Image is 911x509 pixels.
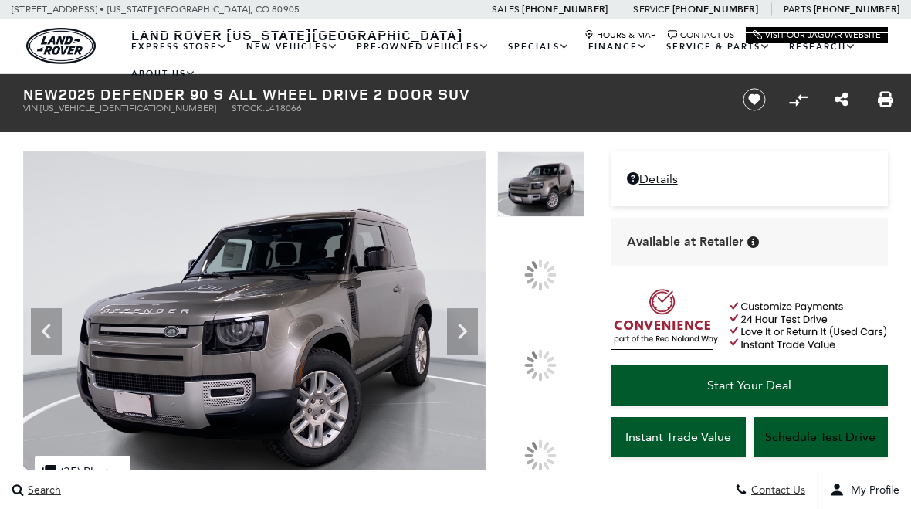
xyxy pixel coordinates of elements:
span: Start Your Deal [707,378,791,392]
a: [STREET_ADDRESS] • [US_STATE][GEOGRAPHIC_DATA], CO 80905 [12,4,300,15]
a: About Us [122,60,205,87]
a: Schedule Test Drive [754,417,888,457]
button: Compare vehicle [787,88,810,111]
a: Instant Trade Value [611,417,746,457]
a: [PHONE_NUMBER] [522,3,608,15]
a: Research [780,33,865,60]
div: (35) Photos [35,456,130,487]
a: Pre-Owned Vehicles [347,33,499,60]
div: Vehicle is in stock and ready for immediate delivery. Due to demand, availability is subject to c... [747,236,759,248]
a: Contact Us [668,30,734,40]
span: Land Rover [US_STATE][GEOGRAPHIC_DATA] [131,25,463,44]
a: [PHONE_NUMBER] [814,3,899,15]
h1: 2025 Defender 90 S All Wheel Drive 2 Door SUV [23,86,717,103]
span: My Profile [845,484,899,497]
a: land-rover [26,28,96,64]
nav: Main Navigation [122,33,888,87]
a: Visit Our Jaguar Website [753,30,881,40]
a: Service & Parts [657,33,780,60]
a: Land Rover [US_STATE][GEOGRAPHIC_DATA] [122,25,472,44]
a: Share this New 2025 Defender 90 S All Wheel Drive 2 Door SUV [835,90,848,109]
span: Search [24,484,61,497]
span: Contact Us [747,484,805,497]
span: Instant Trade Value [625,429,731,444]
a: Specials [499,33,579,60]
button: Save vehicle [737,87,771,112]
span: [US_VEHICLE_IDENTIFICATION_NUMBER] [40,103,216,114]
span: Service [633,4,669,15]
a: Details [627,171,872,186]
a: EXPRESS STORE [122,33,237,60]
a: [PHONE_NUMBER] [672,3,758,15]
span: Sales [492,4,520,15]
strong: New [23,83,59,104]
span: VIN: [23,103,40,114]
a: Start Your Deal [611,365,888,406]
button: user-profile-menu [818,470,911,509]
a: Hours & Map [584,30,656,40]
a: Finance [579,33,657,60]
span: Stock: [232,103,265,114]
span: Schedule Test Drive [765,429,875,444]
img: New 2025 Silicon Silver LAND ROVER S image 1 [497,151,584,217]
img: Land Rover [26,28,96,64]
span: L418066 [265,103,302,114]
img: New 2025 Silicon Silver LAND ROVER S image 1 [23,151,486,498]
span: Available at Retailer [627,233,743,250]
a: New Vehicles [237,33,347,60]
a: Print this New 2025 Defender 90 S All Wheel Drive 2 Door SUV [878,90,893,109]
span: Parts [784,4,811,15]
